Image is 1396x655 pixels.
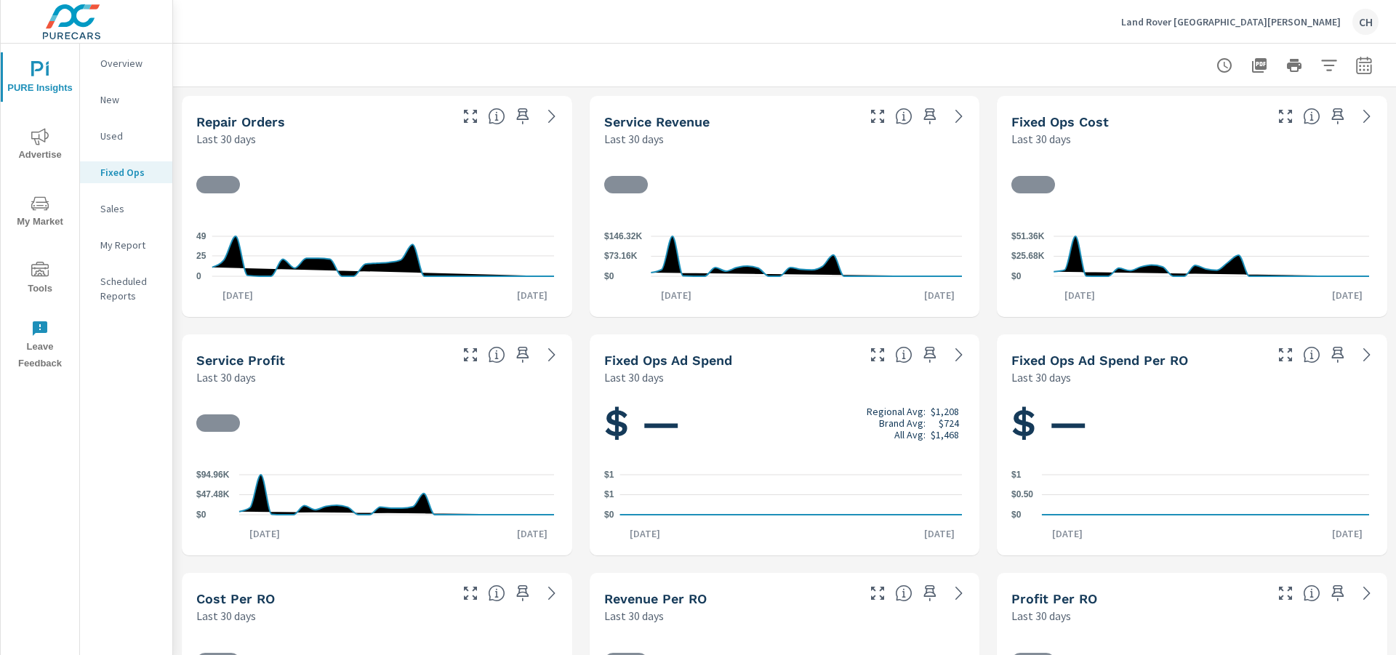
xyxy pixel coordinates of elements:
span: Save this to your personalized report [918,582,942,605]
a: See more details in report [1355,582,1379,605]
p: Last 30 days [604,607,664,624]
p: Land Rover [GEOGRAPHIC_DATA][PERSON_NAME] [1121,15,1341,28]
text: $1 [1011,470,1022,480]
p: $1,208 [931,406,959,417]
span: Save this to your personalized report [1326,582,1349,605]
h5: Fixed Ops Cost [1011,114,1109,129]
div: CH [1352,9,1379,35]
text: $0 [604,510,614,520]
h5: Repair Orders [196,114,285,129]
div: My Report [80,234,172,256]
span: Save this to your personalized report [1326,343,1349,366]
text: $0.50 [1011,490,1033,500]
span: Save this to your personalized report [918,105,942,128]
text: 25 [196,251,206,261]
span: Total cost of Fixed Operations-oriented media for all PureCars channels over the selected date ra... [895,346,912,363]
span: My Market [5,195,75,230]
button: Make Fullscreen [866,105,889,128]
p: [DATE] [914,288,965,302]
p: Regional Avg: [867,406,926,417]
p: Last 30 days [604,369,664,386]
text: $146.32K [604,231,642,241]
p: Last 30 days [196,369,256,386]
button: Make Fullscreen [1274,105,1297,128]
h5: Service Revenue [604,114,710,129]
div: Overview [80,52,172,74]
a: See more details in report [947,105,971,128]
p: My Report [100,238,161,252]
a: See more details in report [1355,105,1379,128]
a: See more details in report [540,582,563,605]
text: $1 [604,490,614,500]
p: [DATE] [651,288,702,302]
text: $51.36K [1011,231,1045,241]
p: [DATE] [619,526,670,541]
a: See more details in report [540,105,563,128]
div: Sales [80,198,172,220]
p: [DATE] [914,526,965,541]
h1: $ — [1011,398,1373,448]
text: $94.96K [196,470,230,480]
p: Overview [100,56,161,71]
h5: Profit Per RO [1011,591,1097,606]
text: $47.48K [196,490,230,500]
span: Number of Repair Orders Closed by the selected dealership group over the selected time range. [So... [488,108,505,125]
button: Make Fullscreen [1274,582,1297,605]
text: $0 [1011,271,1022,281]
button: Select Date Range [1349,51,1379,80]
button: Make Fullscreen [459,105,482,128]
span: Average cost of Fixed Operations-oriented advertising per each Repair Order closed at the dealer ... [1303,346,1320,363]
p: [DATE] [507,526,558,541]
h5: Fixed Ops Ad Spend [604,353,732,368]
p: Last 30 days [1011,369,1071,386]
span: Average profit generated by the dealership from each Repair Order closed over the selected date r... [1303,584,1320,602]
h5: Cost per RO [196,591,275,606]
p: Sales [100,201,161,216]
span: Save this to your personalized report [511,105,534,128]
p: [DATE] [1042,526,1093,541]
span: Average revenue generated by the dealership from each Repair Order closed over the selected date ... [895,584,912,602]
h5: Service Profit [196,353,285,368]
span: PURE Insights [5,61,75,97]
button: Print Report [1280,51,1309,80]
p: Last 30 days [196,607,256,624]
span: Save this to your personalized report [511,582,534,605]
p: Last 30 days [1011,130,1071,148]
text: $0 [1011,510,1022,520]
text: $25.68K [1011,252,1045,262]
button: Apply Filters [1315,51,1344,80]
p: All Avg: [894,429,926,441]
p: Used [100,129,161,143]
button: Make Fullscreen [866,343,889,366]
button: Make Fullscreen [1274,343,1297,366]
text: $1 [604,470,614,480]
text: 0 [196,271,201,281]
span: Total cost incurred by the dealership from all Repair Orders closed over the selected date range.... [1303,108,1320,125]
button: Make Fullscreen [459,343,482,366]
p: [DATE] [507,288,558,302]
button: Make Fullscreen [459,582,482,605]
p: [DATE] [1322,288,1373,302]
a: See more details in report [947,582,971,605]
p: Last 30 days [196,130,256,148]
span: Save this to your personalized report [511,343,534,366]
span: Total profit generated by the dealership from all Repair Orders closed over the selected date ran... [488,346,505,363]
p: [DATE] [239,526,290,541]
span: Average cost incurred by the dealership from each Repair Order closed over the selected date rang... [488,584,505,602]
p: [DATE] [212,288,263,302]
p: $1,468 [931,429,959,441]
text: 49 [196,231,206,241]
h1: $ — [604,398,966,448]
p: Brand Avg: [879,417,926,429]
a: See more details in report [540,343,563,366]
text: $73.16K [604,252,638,262]
div: nav menu [1,44,79,378]
text: $0 [196,510,206,520]
div: Fixed Ops [80,161,172,183]
div: Used [80,125,172,147]
span: Advertise [5,128,75,164]
span: Total revenue generated by the dealership from all Repair Orders closed over the selected date ra... [895,108,912,125]
p: [DATE] [1322,526,1373,541]
p: Last 30 days [1011,607,1071,624]
a: See more details in report [947,343,971,366]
